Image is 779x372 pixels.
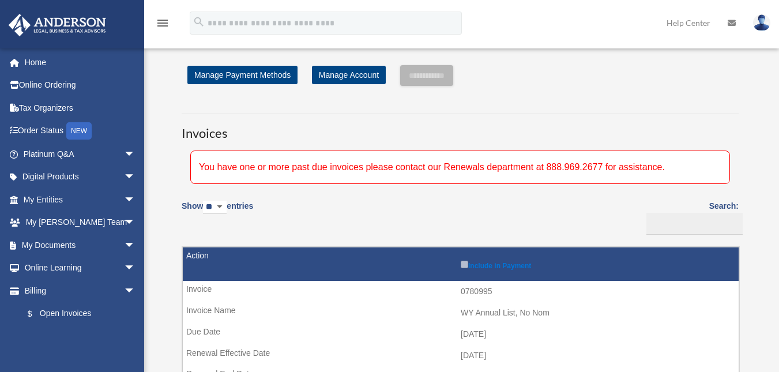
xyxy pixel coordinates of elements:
[187,66,298,84] a: Manage Payment Methods
[66,122,92,140] div: NEW
[312,66,386,84] a: Manage Account
[34,307,40,321] span: $
[183,281,739,303] td: 0780995
[156,20,170,30] a: menu
[646,213,743,235] input: Search:
[8,119,153,143] a: Order StatusNEW
[124,166,147,189] span: arrow_drop_down
[183,345,739,367] td: [DATE]
[183,324,739,345] td: [DATE]
[8,166,153,189] a: Digital Productsarrow_drop_down
[461,308,733,318] div: WY Annual List, No Nom
[190,151,730,184] div: You have one or more past due invoices please contact our Renewals department at 888.969.2677 for...
[8,51,153,74] a: Home
[642,199,739,235] label: Search:
[124,211,147,235] span: arrow_drop_down
[124,257,147,280] span: arrow_drop_down
[124,142,147,166] span: arrow_drop_down
[461,261,468,268] input: Include in Payment
[124,279,147,303] span: arrow_drop_down
[182,114,739,142] h3: Invoices
[8,188,153,211] a: My Entitiesarrow_drop_down
[8,96,153,119] a: Tax Organizers
[8,142,153,166] a: Platinum Q&Aarrow_drop_down
[5,14,110,36] img: Anderson Advisors Platinum Portal
[753,14,770,31] img: User Pic
[193,16,205,28] i: search
[156,16,170,30] i: menu
[124,234,147,257] span: arrow_drop_down
[16,325,147,348] a: Past Invoices
[8,257,153,280] a: Online Learningarrow_drop_down
[8,74,153,97] a: Online Ordering
[8,279,147,302] a: Billingarrow_drop_down
[182,199,253,226] label: Show entries
[16,302,141,326] a: $Open Invoices
[8,234,153,257] a: My Documentsarrow_drop_down
[203,201,227,214] select: Showentries
[124,188,147,212] span: arrow_drop_down
[461,258,733,270] label: Include in Payment
[8,211,153,234] a: My [PERSON_NAME] Teamarrow_drop_down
